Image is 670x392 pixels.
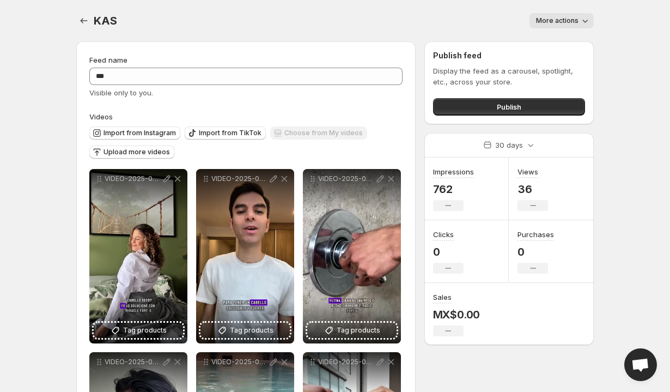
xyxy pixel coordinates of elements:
[433,166,474,177] h3: Impressions
[433,183,474,196] p: 762
[89,88,153,97] span: Visible only to you.
[624,348,657,381] div: Open chat
[89,126,180,140] button: Import from Instagram
[185,126,266,140] button: Import from TikTok
[433,308,480,321] p: MX$0.00
[337,325,380,336] span: Tag products
[211,358,268,366] p: VIDEO-2025-06-17-11-32-52
[105,358,161,366] p: VIDEO-2025-06-02-08-14-03
[307,323,397,338] button: Tag products
[123,325,167,336] span: Tag products
[433,229,454,240] h3: Clicks
[536,16,578,25] span: More actions
[303,169,401,343] div: VIDEO-2025-06-02-08-12-03Tag products
[433,65,585,87] p: Display the feed as a carousel, spotlight, etc., across your store.
[89,146,174,159] button: Upload more videos
[517,245,554,258] p: 0
[517,183,548,196] p: 36
[76,13,92,28] button: Settings
[89,112,113,121] span: Videos
[433,245,464,258] p: 0
[199,129,261,137] span: Import from TikTok
[433,292,452,303] h3: Sales
[230,325,273,336] span: Tag products
[211,174,268,183] p: VIDEO-2025-06-02-08-10-12
[318,174,375,183] p: VIDEO-2025-06-02-08-12-03
[495,140,523,150] p: 30 days
[103,148,170,156] span: Upload more videos
[103,129,176,137] span: Import from Instagram
[94,14,117,27] span: KAS
[94,323,183,338] button: Tag products
[517,166,538,177] h3: Views
[105,174,161,183] p: VIDEO-2025-05-28-20-05-03
[318,358,375,366] p: VIDEO-2025-07-26-13-26-22
[529,13,594,28] button: More actions
[196,169,294,343] div: VIDEO-2025-06-02-08-10-12Tag products
[89,169,187,343] div: VIDEO-2025-05-28-20-05-03Tag products
[517,229,554,240] h3: Purchases
[433,50,585,61] h2: Publish feed
[433,98,585,116] button: Publish
[497,101,521,112] span: Publish
[200,323,290,338] button: Tag products
[89,56,127,64] span: Feed name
